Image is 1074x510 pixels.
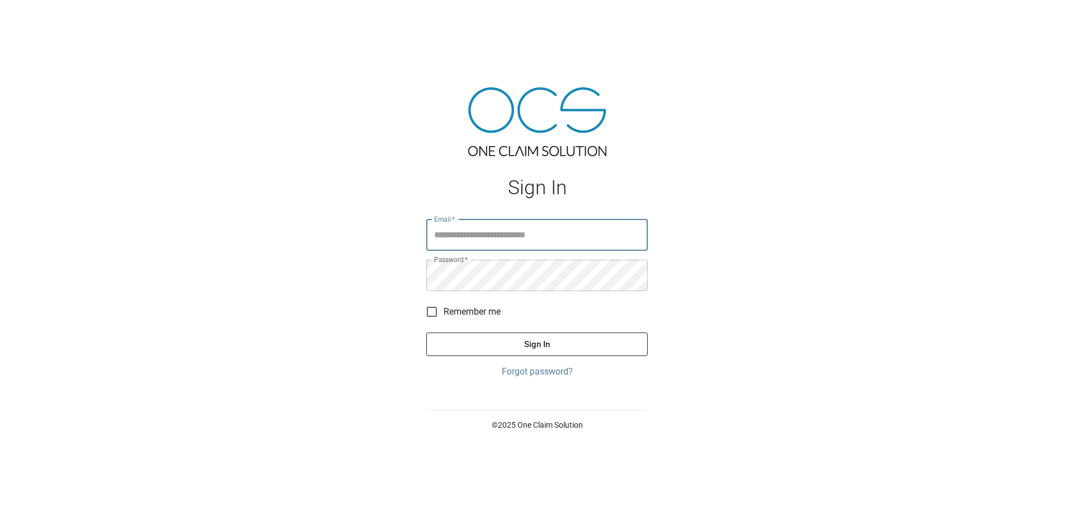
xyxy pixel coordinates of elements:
h1: Sign In [426,176,648,199]
a: Forgot password? [426,365,648,378]
img: ocs-logo-white-transparent.png [13,7,58,29]
label: Email [434,214,455,224]
p: © 2025 One Claim Solution [426,419,648,431]
button: Sign In [426,333,648,356]
label: Password [434,255,468,264]
span: Remember me [444,305,501,319]
img: ocs-logo-tra.png [468,87,606,156]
